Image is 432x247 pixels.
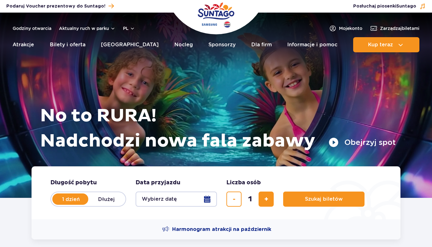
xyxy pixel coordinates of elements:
button: Wybierz datę [136,192,217,207]
a: Godziny otwarcia [13,25,51,32]
a: Bilety i oferta [50,37,85,52]
button: dodaj bilet [259,192,274,207]
span: Suntago [396,4,416,9]
button: Kup teraz [353,37,419,52]
span: Szukaj biletów [305,196,343,202]
button: Posłuchaj piosenkiSuntago [353,3,426,9]
a: Mojekonto [329,25,362,32]
a: Sponsorzy [208,37,236,52]
button: Aktualny ruch w parku [59,26,115,31]
span: Moje konto [339,25,362,32]
span: Posłuchaj piosenki [353,3,416,9]
form: Planowanie wizyty w Park of Poland [32,166,400,219]
a: [GEOGRAPHIC_DATA] [101,37,159,52]
a: Podaruj Voucher prezentowy do Suntago! [6,2,114,10]
span: Data przyjazdu [136,179,180,187]
label: Dłużej [88,192,124,206]
a: Zarządzajbiletami [370,25,419,32]
span: Liczba osób [226,179,261,187]
a: Atrakcje [13,37,34,52]
h1: No to RURA! Nadchodzi nowa fala zabawy [40,103,396,154]
input: liczba biletów [242,192,258,207]
a: Harmonogram atrakcji na październik [162,226,271,233]
button: usuń bilet [226,192,242,207]
span: Długość pobytu [50,179,97,187]
span: Kup teraz [368,42,393,48]
label: 1 dzień [53,192,89,206]
span: Harmonogram atrakcji na październik [172,226,271,233]
span: Podaruj Voucher prezentowy do Suntago! [6,3,105,9]
a: Informacje i pomoc [287,37,337,52]
button: Obejrzyj spot [329,137,396,147]
a: Dla firm [251,37,272,52]
button: Szukaj biletów [283,192,365,207]
button: pl [123,25,135,32]
a: Nocleg [174,37,193,52]
span: Zarządzaj biletami [380,25,419,32]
